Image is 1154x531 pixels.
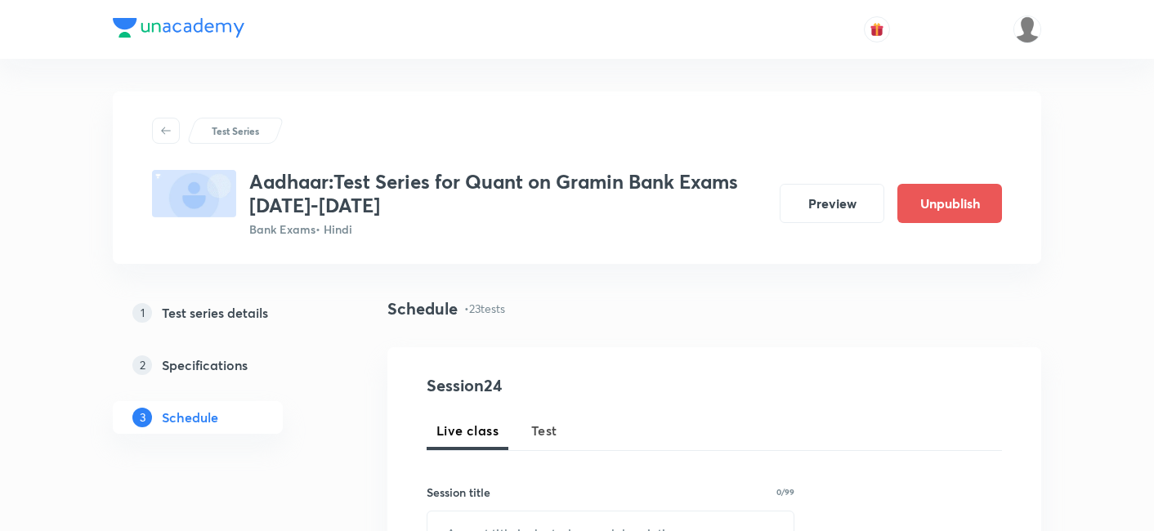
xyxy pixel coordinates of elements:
p: 0/99 [776,488,794,496]
h5: Schedule [162,408,218,427]
a: 1Test series details [113,297,335,329]
img: Company Logo [113,18,244,38]
h6: Session title [427,484,490,501]
a: Company Logo [113,18,244,42]
span: Live class [436,421,499,440]
img: avatar [870,22,884,37]
span: Test [531,421,557,440]
h5: Test series details [162,303,268,323]
button: Preview [780,184,884,223]
a: 2Specifications [113,349,335,382]
p: 1 [132,303,152,323]
p: 3 [132,408,152,427]
button: Unpublish [897,184,1002,223]
h4: Session 24 [427,373,725,398]
button: avatar [864,16,890,42]
img: fallback-thumbnail.png [152,170,236,217]
p: Bank Exams • Hindi [249,221,767,238]
h4: Schedule [387,297,458,321]
p: Test Series [212,123,259,138]
p: 2 [132,355,152,375]
h3: Aadhaar:Test Series for Quant on Gramin Bank Exams [DATE]-[DATE] [249,170,767,217]
p: • 23 tests [464,300,505,317]
img: Drishti Chauhan [1013,16,1041,43]
h5: Specifications [162,355,248,375]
